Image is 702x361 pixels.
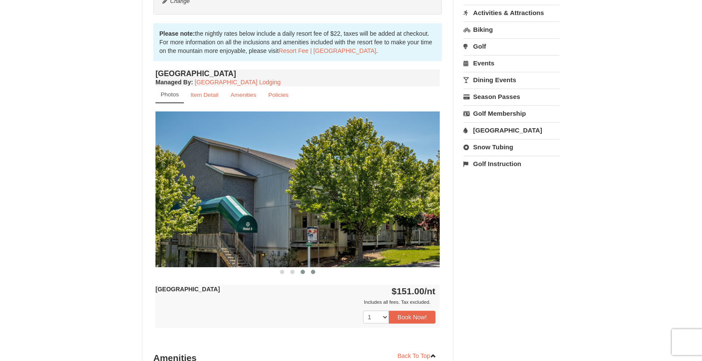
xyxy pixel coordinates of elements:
strong: Please note: [159,30,195,37]
span: /nt [424,286,435,296]
a: [GEOGRAPHIC_DATA] [463,122,559,138]
strong: : [155,79,193,86]
a: Snow Tubing [463,139,559,155]
small: Amenities [230,92,256,98]
a: Biking [463,22,559,37]
a: Amenities [225,86,262,103]
a: Golf [463,38,559,54]
a: Resort Fee | [GEOGRAPHIC_DATA] [279,47,376,54]
strong: $151.00 [391,286,435,296]
a: Events [463,55,559,71]
small: Item Detail [190,92,218,98]
a: Photos [155,86,184,103]
a: [GEOGRAPHIC_DATA] Lodging [195,79,280,86]
a: Item Detail [185,86,224,103]
button: Book Now! [389,311,435,324]
strong: [GEOGRAPHIC_DATA] [155,286,220,293]
div: Includes all fees. Tax excluded. [155,298,435,306]
div: the nightly rates below include a daily resort fee of $22, taxes will be added at checkout. For m... [153,23,442,61]
small: Policies [268,92,289,98]
a: Golf Instruction [463,156,559,172]
a: Season Passes [463,89,559,105]
a: Dining Events [463,72,559,88]
a: Golf Membership [463,105,559,121]
a: Policies [263,86,294,103]
span: Managed By [155,79,191,86]
a: Activities & Attractions [463,5,559,21]
h4: [GEOGRAPHIC_DATA] [155,69,440,78]
small: Photos [161,91,179,98]
img: 18876286-38-67a0a055.jpg [155,111,440,267]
